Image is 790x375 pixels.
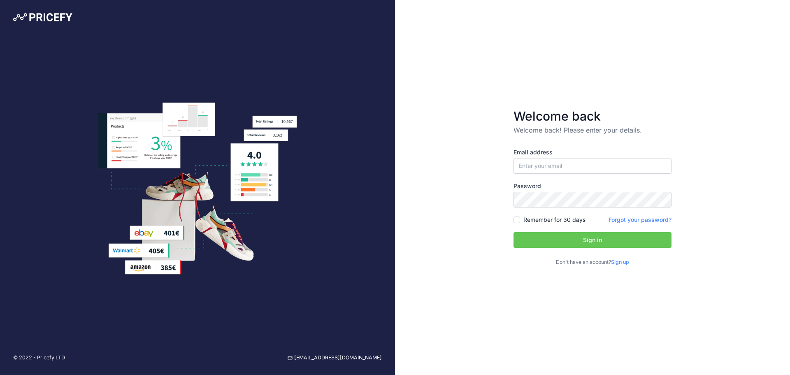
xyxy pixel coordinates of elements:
[513,158,671,174] input: Enter your email
[523,216,586,224] label: Remember for 30 days
[13,13,72,21] img: Pricefy
[513,182,671,190] label: Password
[611,259,629,265] a: Sign up
[513,148,671,156] label: Email address
[288,354,382,362] a: [EMAIL_ADDRESS][DOMAIN_NAME]
[513,259,671,266] p: Don't have an account?
[513,109,671,123] h3: Welcome back
[609,216,671,223] a: Forgot your password?
[513,125,671,135] p: Welcome back! Please enter your details.
[513,232,671,248] button: Sign in
[13,354,65,362] p: © 2022 - Pricefy LTD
